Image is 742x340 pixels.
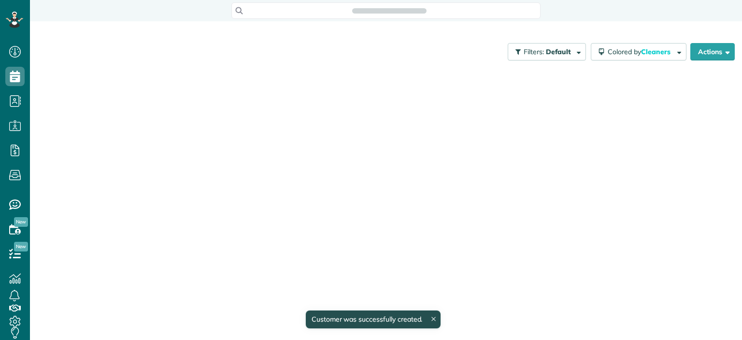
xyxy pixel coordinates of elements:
[591,43,686,60] button: Colored byCleaners
[14,217,28,227] span: New
[524,47,544,56] span: Filters:
[508,43,586,60] button: Filters: Default
[641,47,672,56] span: Cleaners
[546,47,571,56] span: Default
[503,43,586,60] a: Filters: Default
[362,6,416,15] span: Search ZenMaid…
[306,310,441,328] div: Customer was successfully created.
[690,43,735,60] button: Actions
[14,242,28,251] span: New
[608,47,674,56] span: Colored by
